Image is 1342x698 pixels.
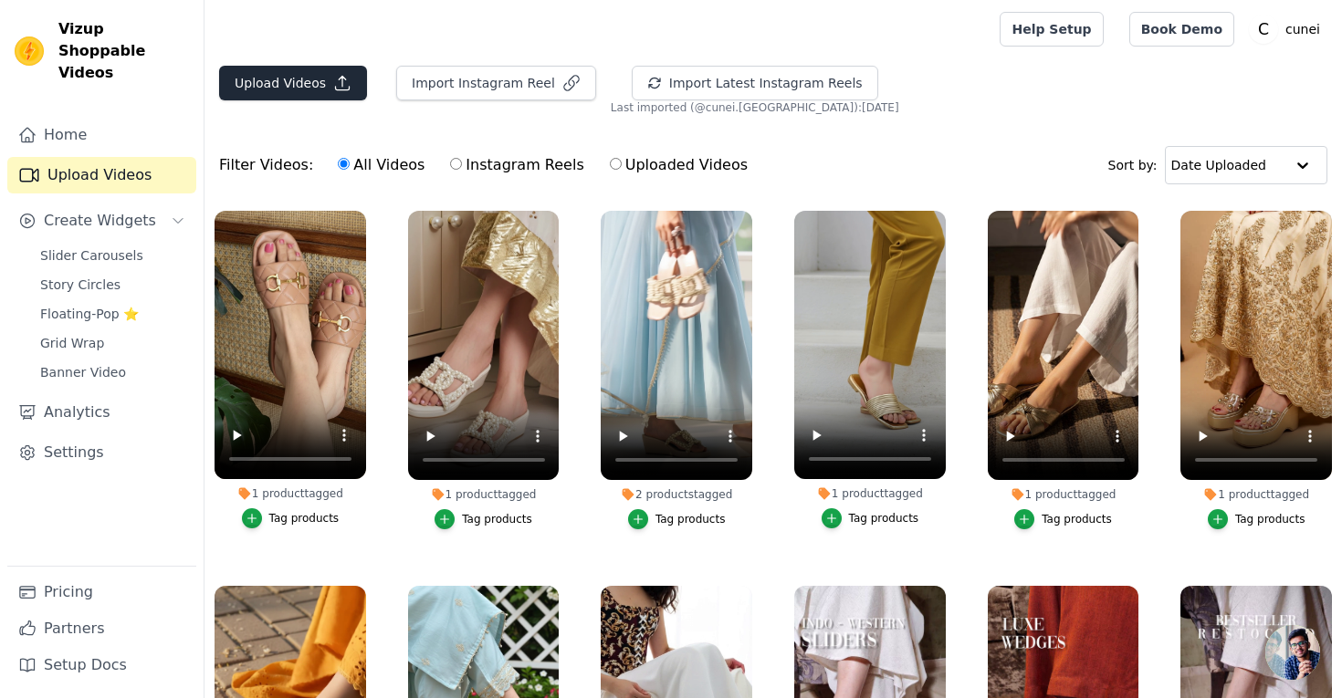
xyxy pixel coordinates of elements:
[1235,512,1305,526] div: Tag products
[7,394,196,431] a: Analytics
[29,243,196,268] a: Slider Carousels
[337,153,425,177] label: All Videos
[1258,20,1269,38] text: C
[1249,13,1327,46] button: C cunei
[601,487,752,502] div: 2 products tagged
[215,486,366,501] div: 1 product tagged
[609,153,749,177] label: Uploaded Videos
[822,508,919,528] button: Tag products
[15,36,44,66] img: Vizup
[219,144,758,186] div: Filter Videos:
[611,100,899,115] span: Last imported (@ cunei.[GEOGRAPHIC_DATA] ): [DATE]
[29,330,196,356] a: Grid Wrap
[450,158,462,170] input: Instagram Reels
[269,511,340,526] div: Tag products
[7,117,196,153] a: Home
[242,508,340,528] button: Tag products
[1180,487,1332,502] div: 1 product tagged
[1278,13,1327,46] p: cunei
[1042,512,1112,526] div: Tag products
[632,66,878,100] button: Import Latest Instagram Reels
[849,511,919,526] div: Tag products
[7,574,196,610] a: Pricing
[462,512,532,526] div: Tag products
[7,647,196,683] a: Setup Docs
[1014,509,1112,529] button: Tag products
[1000,12,1103,47] a: Help Setup
[7,157,196,193] a: Upload Videos
[7,434,196,471] a: Settings
[988,487,1139,502] div: 1 product tagged
[7,203,196,239] button: Create Widgets
[396,66,596,100] button: Import Instagram Reel
[655,512,726,526] div: Tag products
[1129,12,1234,47] a: Book Demo
[7,610,196,647] a: Partners
[610,158,622,170] input: Uploaded Videos
[628,509,726,529] button: Tag products
[338,158,350,170] input: All Videos
[219,66,367,100] button: Upload Videos
[44,210,156,232] span: Create Widgets
[58,18,189,84] span: Vizup Shoppable Videos
[40,363,126,381] span: Banner Video
[1108,146,1328,184] div: Sort by:
[29,359,196,385] a: Banner Video
[40,276,121,294] span: Story Circles
[408,487,560,502] div: 1 product tagged
[29,301,196,327] a: Floating-Pop ⭐
[435,509,532,529] button: Tag products
[794,486,946,501] div: 1 product tagged
[40,305,139,323] span: Floating-Pop ⭐
[40,334,104,352] span: Grid Wrap
[1265,625,1320,680] div: Open chat
[29,272,196,297] a: Story Circles
[449,153,584,177] label: Instagram Reels
[40,246,143,265] span: Slider Carousels
[1208,509,1305,529] button: Tag products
